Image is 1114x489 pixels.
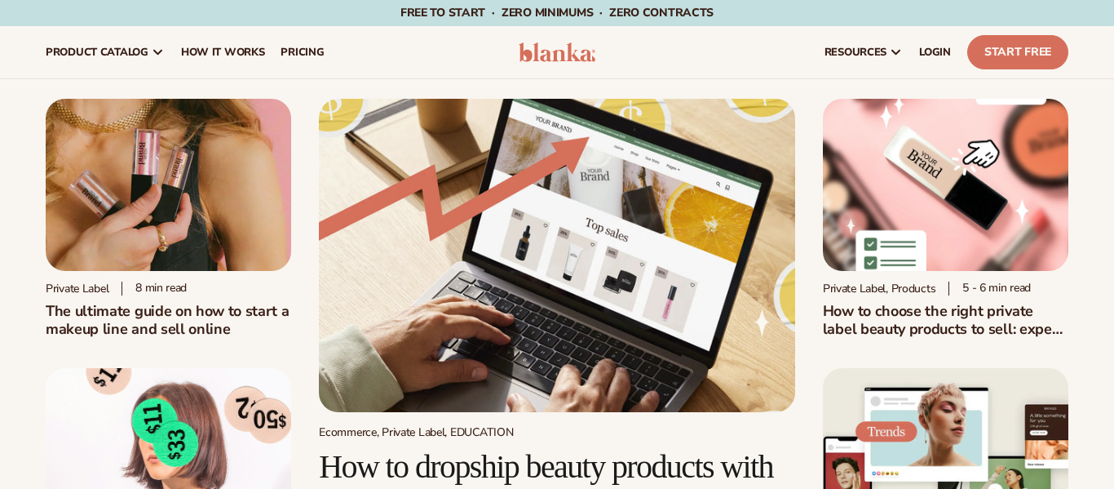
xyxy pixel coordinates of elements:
[46,282,108,296] div: Private label
[919,46,951,59] span: LOGIN
[38,26,173,78] a: product catalog
[519,42,595,62] img: logo
[823,99,1068,338] a: Private Label Beauty Products Click Private Label, Products 5 - 6 min readHow to choose the right...
[823,302,1068,338] h2: How to choose the right private label beauty products to sell: expert advice
[46,46,148,59] span: product catalog
[823,282,936,296] div: Private Label, Products
[319,425,795,439] div: Ecommerce, Private Label, EDUCATION
[319,99,795,412] img: Growing money with ecommerce
[46,99,291,338] a: Person holding branded make up with a solid pink background Private label 8 min readThe ultimate ...
[967,35,1068,69] a: Start Free
[181,46,265,59] span: How It Works
[122,282,187,296] div: 8 min read
[46,302,291,338] h1: The ultimate guide on how to start a makeup line and sell online
[824,46,886,59] span: resources
[816,26,911,78] a: resources
[823,99,1068,271] img: Private Label Beauty Products Click
[173,26,273,78] a: How It Works
[911,26,959,78] a: LOGIN
[400,5,714,20] span: Free to start · ZERO minimums · ZERO contracts
[46,99,291,271] img: Person holding branded make up with a solid pink background
[948,282,1031,296] div: 5 - 6 min read
[281,46,324,59] span: pricing
[272,26,332,78] a: pricing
